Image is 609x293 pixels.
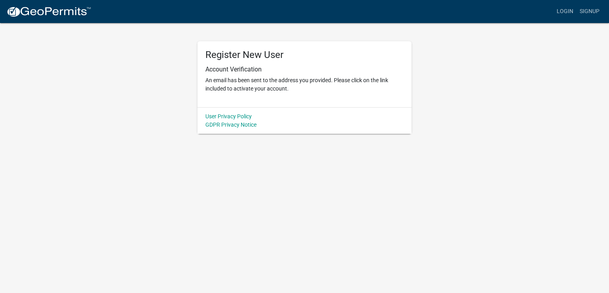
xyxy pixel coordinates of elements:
a: User Privacy Policy [205,113,252,120]
h5: Register New User [205,49,404,61]
a: Login [553,4,576,19]
p: An email has been sent to the address you provided. Please click on the link included to activate... [205,76,404,93]
a: Signup [576,4,603,19]
h6: Account Verification [205,66,404,73]
a: GDPR Privacy Notice [205,121,257,128]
